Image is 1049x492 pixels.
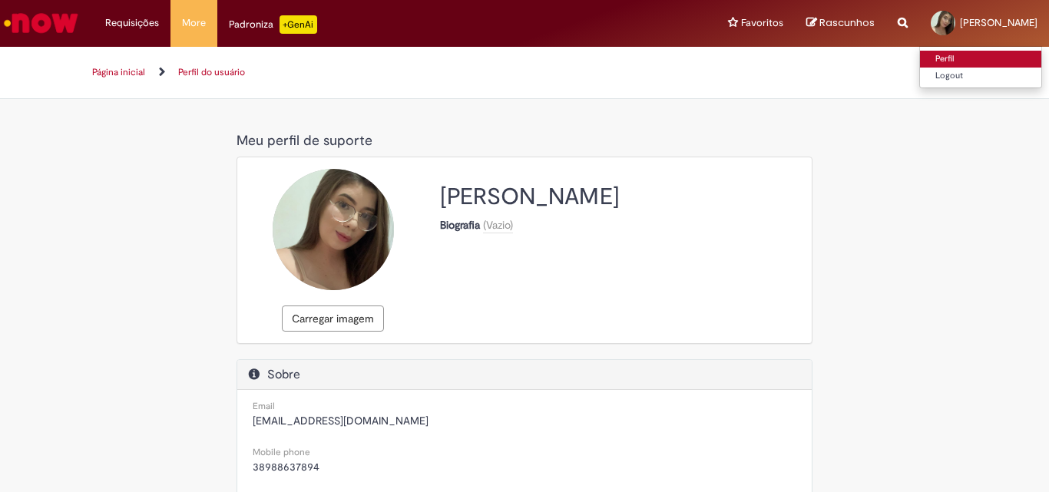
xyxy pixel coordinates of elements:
[741,15,783,31] span: Favoritos
[253,400,275,412] small: Email
[237,132,372,150] span: Meu perfil de suporte
[280,15,317,34] p: +GenAi
[483,218,513,232] span: Biografia - (Vazio) - Pressione enter para editar
[819,15,875,30] span: Rascunhos
[440,184,800,210] h2: [PERSON_NAME]
[282,305,384,332] button: Carregar imagem
[960,16,1037,29] span: [PERSON_NAME]
[806,16,875,31] a: Rascunhos
[253,460,319,474] span: 38988637894
[2,8,81,38] img: ServiceNow
[920,51,1041,68] a: Perfil
[87,58,663,87] ul: Trilhas de página
[182,15,206,31] span: More
[920,68,1041,84] a: Logout
[178,66,245,78] a: Perfil do usuário
[253,414,429,428] span: [EMAIL_ADDRESS][DOMAIN_NAME]
[249,368,800,382] h2: Sobre
[440,218,483,232] strong: Biografia
[483,218,513,232] span: (Vazio)
[92,66,145,78] a: Página inicial
[253,446,310,458] small: Mobile phone
[229,15,317,34] div: Padroniza
[105,15,159,31] span: Requisições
